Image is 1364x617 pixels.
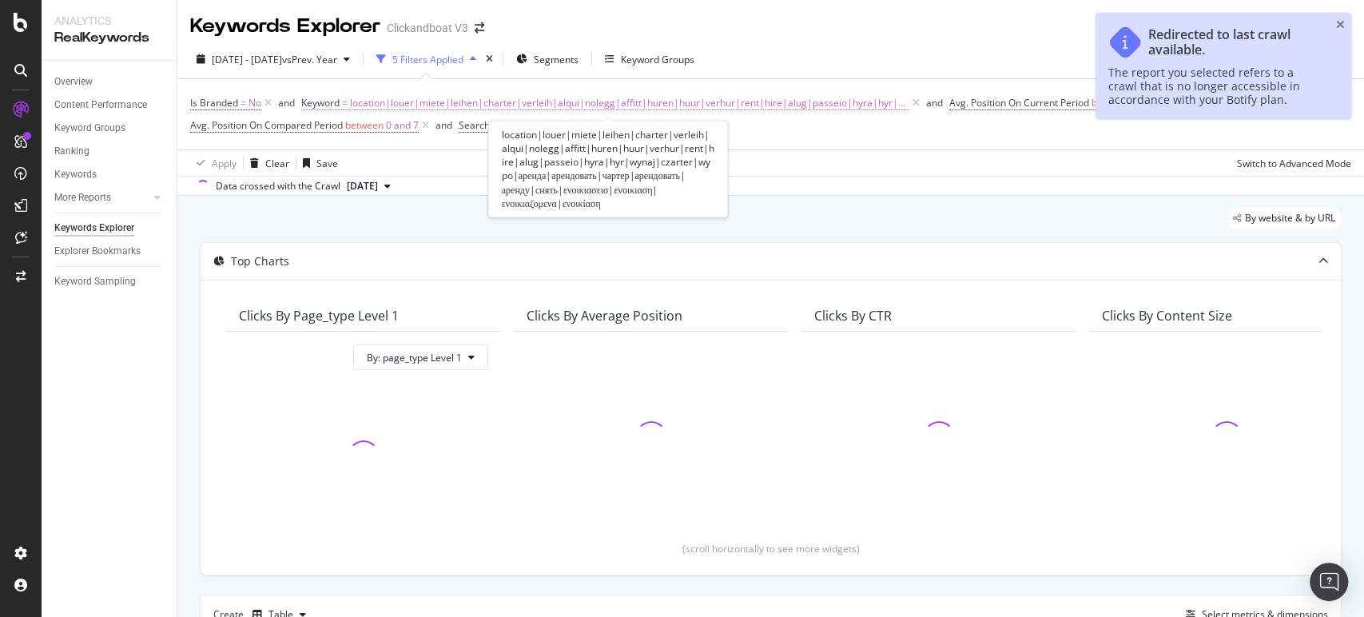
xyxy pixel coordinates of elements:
div: and [435,118,452,132]
div: Keywords [54,166,97,183]
span: vs Prev. Year [282,53,337,66]
div: and [926,96,943,109]
div: Clicks By Average Position [527,308,682,324]
div: Switch to Advanced Mode [1237,157,1351,170]
div: Save [316,157,338,170]
div: and [278,96,295,109]
span: Avg. Position On Current Period [949,96,1089,109]
span: Keyword [301,96,340,109]
div: Content Performance [54,97,147,113]
div: Open Intercom Messenger [1310,563,1348,601]
span: Segments [534,53,579,66]
span: Avg. Position On Compared Period [190,118,343,132]
div: arrow-right-arrow-left [475,22,484,34]
div: 5 Filters Applied [392,53,463,66]
div: Clicks By CTR [814,308,892,324]
span: By: page_type Level 1 [367,351,462,364]
a: Keywords [54,166,165,183]
div: close toast [1336,19,1345,30]
span: Search Type [459,118,514,132]
div: Clear [265,157,289,170]
button: Clear [244,150,289,176]
span: Is Branded [190,96,238,109]
span: [DATE] - [DATE] [212,53,282,66]
div: Keyword Groups [621,53,694,66]
div: Clickandboat V3 [387,20,468,36]
a: More Reports [54,189,149,206]
div: Analytics [54,13,164,29]
div: Overview [54,74,93,90]
button: and [435,117,452,133]
div: (scroll horizontally to see more widgets) [220,542,1322,555]
button: Add Filter [558,116,622,135]
span: = [241,96,246,109]
button: and [926,95,943,110]
div: Keyword Groups [54,120,125,137]
div: Clicks By page_type Level 1 [239,308,399,324]
span: between [1092,96,1130,109]
span: By website & by URL [1245,213,1335,223]
div: times [483,51,496,67]
a: Ranking [54,143,165,160]
span: 0 and 7 [386,114,419,137]
div: Keywords Explorer [54,220,134,237]
span: No [249,92,261,114]
div: RealKeywords [54,29,164,47]
a: Content Performance [54,97,165,113]
span: between [345,118,384,132]
div: Explorer Bookmarks [54,243,141,260]
div: Top Charts [231,253,289,269]
span: = [516,118,522,132]
div: Keywords Explorer [190,13,380,40]
div: Add Filter [579,119,622,133]
button: By: page_type Level 1 [353,344,488,370]
span: location|louer|miete|leihen|charter|verleih|alqui|nolegg|affitt|huren|huur|verhur|rent|hire|alug|... [350,92,909,114]
button: [DATE] - [DATE]vsPrev. Year [190,46,356,72]
button: Segments [510,46,585,72]
a: Keyword Groups [54,120,165,137]
div: Data crossed with the Crawl [216,179,340,193]
div: location|louer|miete|leihen|charter|verleih|alqui|nolegg|affitt|huren|huur|verhur|rent|hire|alug|... [488,121,728,217]
button: Switch to Advanced Mode [1231,150,1351,176]
div: The report you selected refers to a crawl that is no longer accessible in accordance with your Bo... [1108,66,1322,106]
div: Apply [212,157,237,170]
a: Keyword Sampling [54,273,165,290]
div: Redirected to last crawl available. [1148,27,1322,58]
button: Apply [190,150,237,176]
button: 5 Filters Applied [370,46,483,72]
span: Web [524,114,544,137]
div: legacy label [1227,207,1342,229]
button: and [278,95,295,110]
span: = [342,96,348,109]
a: Explorer Bookmarks [54,243,165,260]
button: Save [296,150,338,176]
div: Ranking [54,143,89,160]
div: More Reports [54,189,111,206]
a: Overview [54,74,165,90]
div: Clicks By Content Size [1102,308,1232,324]
div: Keyword Sampling [54,273,136,290]
a: Keywords Explorer [54,220,165,237]
button: Keyword Groups [598,46,701,72]
button: [DATE] [340,177,397,196]
span: 2024 May. 5th [347,179,378,193]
